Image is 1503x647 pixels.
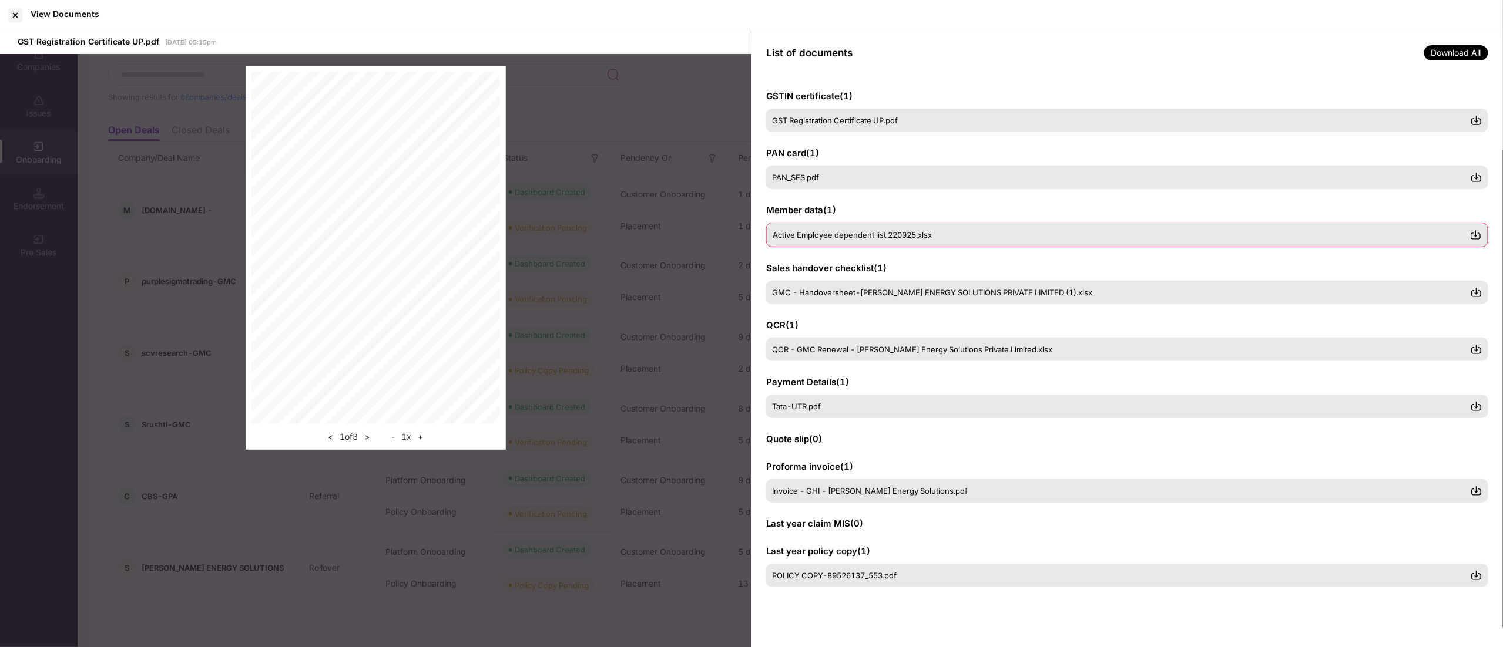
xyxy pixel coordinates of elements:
[772,116,898,125] span: GST Registration Certificate UP.pdf
[325,430,374,444] div: 1 of 3
[772,173,819,182] span: PAN_SES.pdf
[766,204,836,215] span: Member data ( 1 )
[1471,114,1482,126] img: svg+xml;base64,PHN2ZyBpZD0iRG93bmxvYWQtMzJ4MzIiIHhtbG5zPSJodHRwOi8vd3d3LnczLm9yZy8yMDAwL3N2ZyIgd2...
[1471,171,1482,183] img: svg+xml;base64,PHN2ZyBpZD0iRG93bmxvYWQtMzJ4MzIiIHhtbG5zPSJodHRwOi8vd3d3LnczLm9yZy8yMDAwL3N2ZyIgd2...
[18,36,159,46] span: GST Registration Certificate UP.pdf
[1471,400,1482,412] img: svg+xml;base64,PHN2ZyBpZD0iRG93bmxvYWQtMzJ4MzIiIHhtbG5zPSJodHRwOi8vd3d3LnczLm9yZy8yMDAwL3N2ZyIgd2...
[388,430,427,444] div: 1 x
[1471,343,1482,355] img: svg+xml;base64,PHN2ZyBpZD0iRG93bmxvYWQtMzJ4MzIiIHhtbG5zPSJodHRwOi8vd3d3LnczLm9yZy8yMDAwL3N2ZyIgd2...
[31,9,99,19] div: View Documents
[772,571,897,580] span: POLICY COPY-89526137_553.pdf
[325,430,337,444] button: <
[772,402,821,411] span: Tata-UTR.pdf
[772,288,1092,297] span: GMC - Handoversheet-[PERSON_NAME] ENERGY SOLUTIONS PRIVATE LIMITED (1).xlsx
[772,486,968,496] span: Invoice - GHI - [PERSON_NAME] Energy Solutions.pdf
[772,345,1052,354] span: QCR - GMC Renewal - [PERSON_NAME] Energy Solutions Private Limited.xlsx
[1471,287,1482,298] img: svg+xml;base64,PHN2ZyBpZD0iRG93bmxvYWQtMzJ4MzIiIHhtbG5zPSJodHRwOi8vd3d3LnczLm9yZy8yMDAwL3N2ZyIgd2...
[1471,485,1482,497] img: svg+xml;base64,PHN2ZyBpZD0iRG93bmxvYWQtMzJ4MzIiIHhtbG5zPSJodHRwOi8vd3d3LnczLm9yZy8yMDAwL3N2ZyIgd2...
[773,230,932,240] span: Active Employee dependent list 220925.xlsx
[766,376,849,387] span: Payment Details ( 1 )
[766,90,853,102] span: GSTIN certificate ( 1 )
[1470,229,1482,241] img: svg+xml;base64,PHN2ZyBpZD0iRG93bmxvYWQtMzJ4MzIiIHhtbG5zPSJodHRwOi8vd3d3LnczLm9yZy8yMDAwL3N2ZyIgd2...
[766,47,853,59] span: List of documents
[165,38,217,46] span: [DATE] 05:15pm
[361,430,374,444] button: >
[766,319,799,331] span: QCR ( 1 )
[766,518,863,529] span: Last year claim MIS ( 0 )
[1424,45,1488,60] span: Download All
[766,262,887,274] span: Sales handover checklist ( 1 )
[415,430,427,444] button: +
[766,147,819,159] span: PAN card ( 1 )
[1471,570,1482,581] img: svg+xml;base64,PHN2ZyBpZD0iRG93bmxvYWQtMzJ4MzIiIHhtbG5zPSJodHRwOi8vd3d3LnczLm9yZy8yMDAwL3N2ZyIgd2...
[766,545,870,557] span: Last year policy copy ( 1 )
[388,430,399,444] button: -
[766,433,822,444] span: Quote slip ( 0 )
[766,461,853,472] span: Proforma invoice ( 1 )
